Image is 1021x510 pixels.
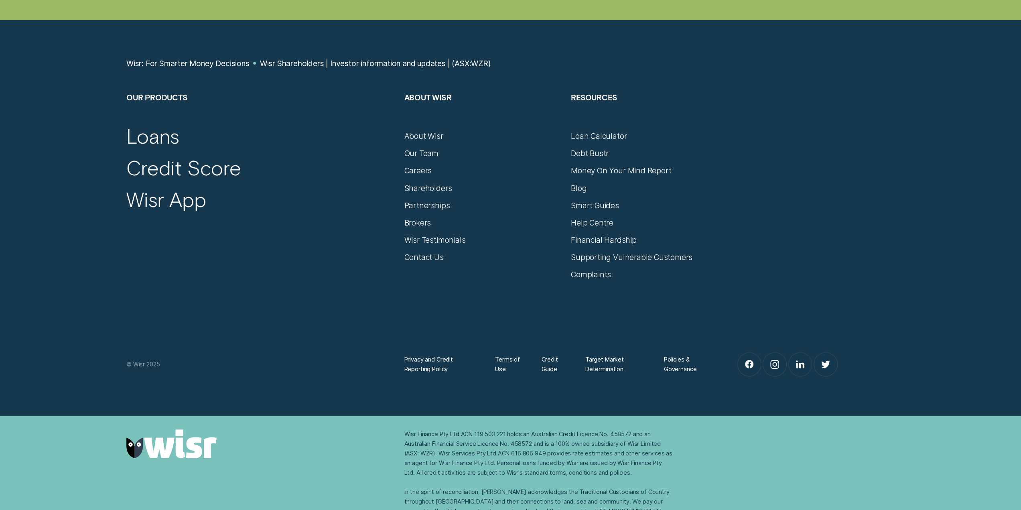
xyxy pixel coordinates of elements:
[126,59,250,68] a: Wisr: For Smarter Money Decisions
[541,355,568,374] a: Credit Guide
[571,183,587,193] a: Blog
[404,201,450,210] a: Partnerships
[571,148,609,158] a: Debt Bustr
[585,355,647,374] a: Target Market Determination
[126,187,206,211] a: Wisr App
[122,360,400,369] div: © Wisr 2025
[260,59,491,68] a: Wisr Shareholders | Investor information and updates | (ASX:WZR)
[571,252,692,262] a: Supporting Vulnerable Customers
[814,353,837,376] a: Twitter
[404,148,438,158] a: Our Team
[571,201,619,210] a: Smart Guides
[404,183,452,193] a: Shareholders
[404,92,561,131] h2: About Wisr
[404,252,443,262] a: Contact Us
[571,270,611,279] a: Complaints
[571,218,613,228] a: Help Centre
[404,131,443,141] a: About Wisr
[126,92,395,131] h2: Our Products
[126,155,241,180] a: Credit Score
[571,131,627,141] a: Loan Calculator
[664,355,711,374] a: Policies & Governance
[763,353,786,376] a: Instagram
[495,355,524,374] a: Terms of Use
[571,166,671,175] a: Money On Your Mind Report
[404,218,431,228] a: Brokers
[126,429,217,458] img: Wisr
[404,166,432,175] a: Careers
[738,353,761,376] a: Facebook
[571,92,728,131] h2: Resources
[571,235,637,245] a: Financial Hardship
[126,123,179,148] a: Loans
[404,355,477,374] a: Privacy and Credit Reporting Policy
[404,235,465,245] a: Wisr Testimonials
[789,353,812,376] a: LinkedIn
